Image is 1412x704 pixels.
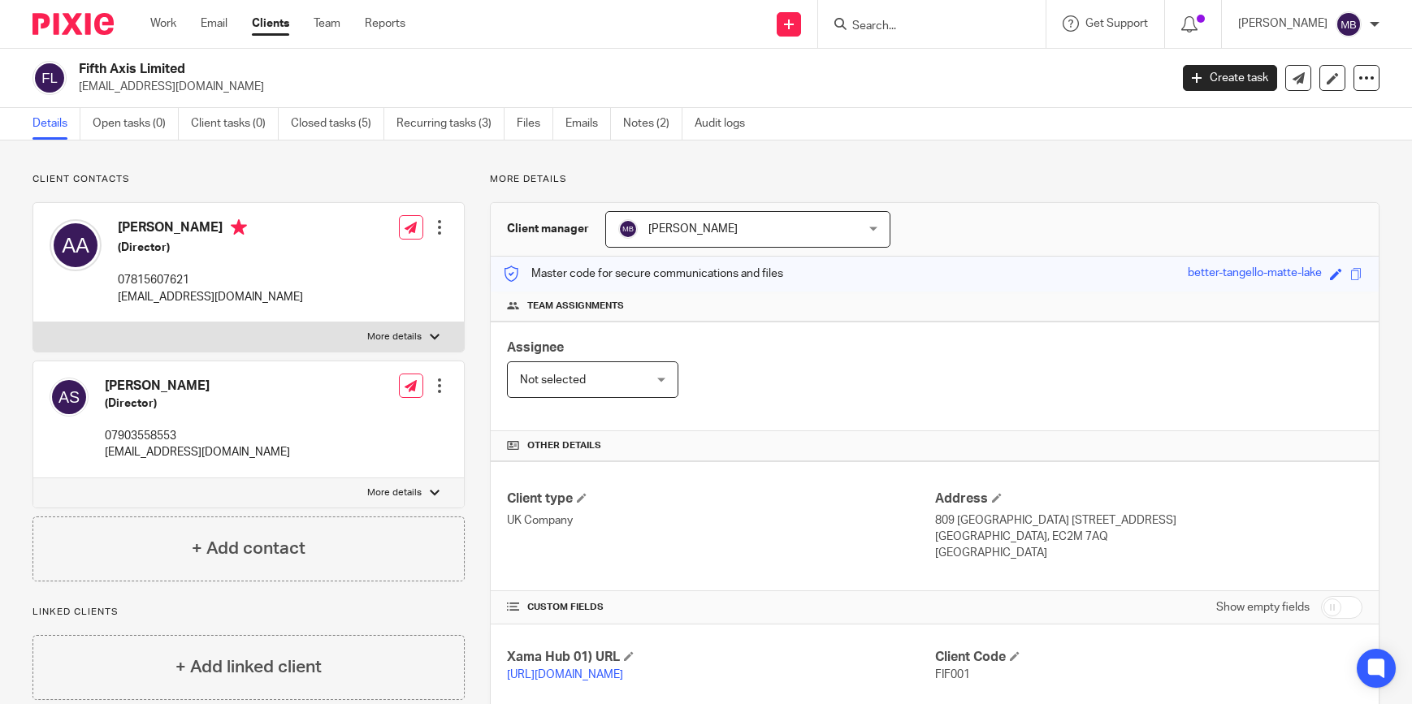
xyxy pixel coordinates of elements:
p: [GEOGRAPHIC_DATA] [935,545,1362,561]
p: Master code for secure communications and files [503,266,783,282]
span: Get Support [1085,18,1148,29]
a: Closed tasks (5) [291,108,384,140]
p: 07903558553 [105,428,290,444]
p: UK Company [507,512,934,529]
h5: (Director) [118,240,303,256]
span: Assignee [507,341,564,354]
img: svg%3E [50,378,89,417]
a: Reports [365,15,405,32]
span: FIF001 [935,669,970,680]
h4: + Add contact [192,536,305,561]
h3: Client manager [507,221,589,237]
a: Work [150,15,176,32]
h4: Xama Hub 01) URL [507,649,934,666]
span: [PERSON_NAME] [648,223,738,235]
p: [GEOGRAPHIC_DATA], EC2M 7AQ [935,529,1362,545]
img: svg%3E [1336,11,1362,37]
a: Recurring tasks (3) [396,108,505,140]
p: Linked clients [32,606,465,619]
h4: [PERSON_NAME] [118,219,303,240]
a: Open tasks (0) [93,108,179,140]
a: Client tasks (0) [191,108,279,140]
img: svg%3E [50,219,102,271]
p: More details [490,173,1380,186]
a: Audit logs [695,108,757,140]
i: Primary [231,219,247,235]
a: Notes (2) [623,108,682,140]
a: Details [32,108,80,140]
p: [EMAIL_ADDRESS][DOMAIN_NAME] [79,79,1159,95]
a: Email [201,15,227,32]
span: Team assignments [527,300,624,313]
span: Not selected [520,374,586,386]
h4: Address [935,490,1362,507]
div: better-tangello-matte-lake [1188,265,1322,283]
input: Search [851,19,997,34]
a: Create task [1183,65,1277,91]
h2: Fifth Axis Limited [79,61,942,78]
h4: [PERSON_NAME] [105,378,290,395]
p: Client contacts [32,173,465,186]
h4: Client type [507,490,934,507]
img: Pixie [32,13,114,35]
p: [EMAIL_ADDRESS][DOMAIN_NAME] [105,444,290,460]
p: More details [367,330,422,343]
h4: CUSTOM FIELDS [507,601,934,614]
p: 809 [GEOGRAPHIC_DATA] [STREET_ADDRESS] [935,512,1362,529]
a: Team [314,15,340,32]
a: Files [517,108,553,140]
img: svg%3E [618,219,638,239]
span: Other details [527,439,601,452]
p: [EMAIL_ADDRESS][DOMAIN_NAME] [118,289,303,305]
p: More details [367,486,422,499]
img: svg%3E [32,61,67,95]
p: 07815607621 [118,272,303,288]
h5: (Director) [105,395,290,412]
h4: + Add linked client [175,654,322,680]
a: [URL][DOMAIN_NAME] [507,669,623,680]
p: [PERSON_NAME] [1238,15,1328,32]
h4: Client Code [935,649,1362,666]
label: Show empty fields [1216,599,1310,615]
a: Emails [565,108,611,140]
a: Clients [252,15,289,32]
